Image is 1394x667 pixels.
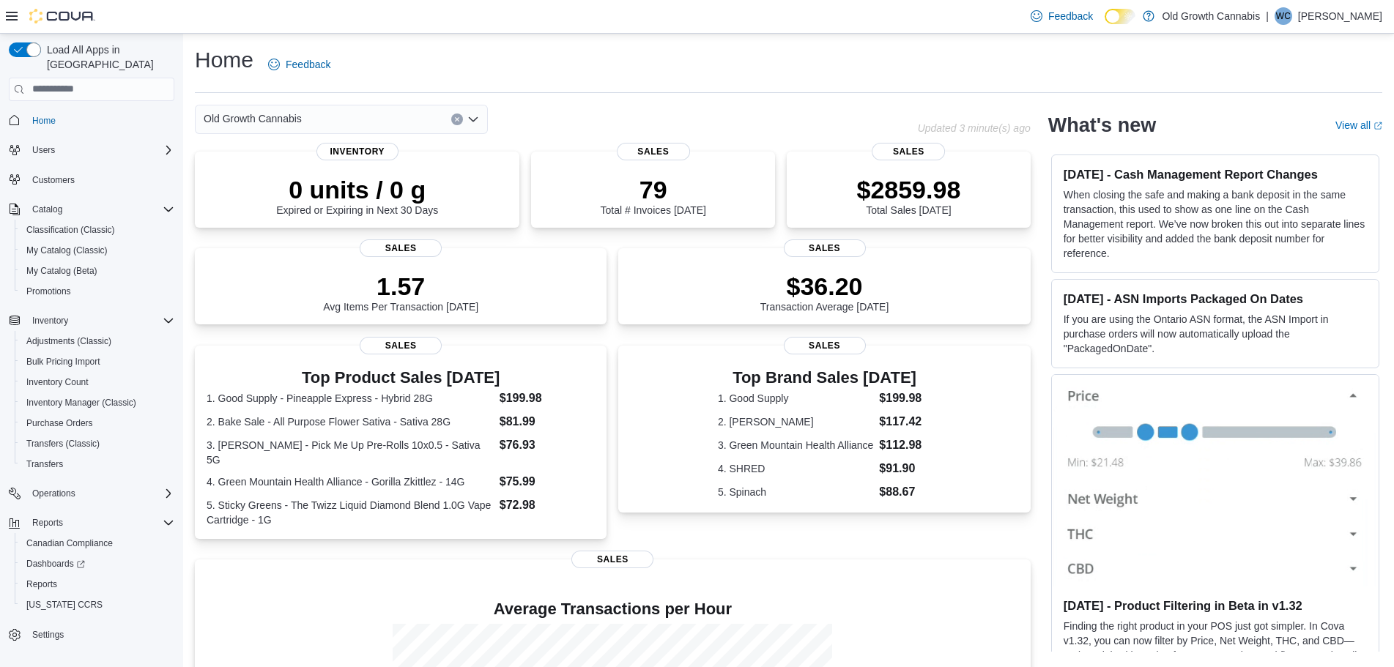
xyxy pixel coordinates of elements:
span: Promotions [26,286,71,297]
dd: $75.99 [500,473,596,491]
span: Classification (Classic) [26,224,115,236]
div: Total # Invoices [DATE] [601,175,706,216]
button: Transfers (Classic) [15,433,180,454]
span: Reports [32,517,63,529]
a: View allExternal link [1335,119,1382,131]
span: Inventory Count [26,376,89,388]
p: | [1266,7,1269,25]
a: Canadian Compliance [21,534,119,552]
span: Bulk Pricing Import [21,353,174,370]
span: Transfers [21,455,174,473]
dd: $112.98 [879,436,931,454]
div: Total Sales [DATE] [856,175,960,216]
a: Reports [21,575,63,593]
span: Promotions [21,283,174,300]
button: Users [26,141,61,159]
dt: 2. [PERSON_NAME] [718,414,873,429]
a: Transfers (Classic) [21,435,105,452]
button: Open list of options [467,113,479,125]
dd: $76.93 [500,436,596,454]
p: 1.57 [323,272,478,301]
span: Sales [360,337,442,354]
h3: [DATE] - Cash Management Report Changes [1064,167,1367,182]
dt: 4. Green Mountain Health Alliance - Gorilla Zkittlez - 14G [207,474,494,489]
button: Catalog [26,201,68,218]
button: Promotions [15,281,180,302]
span: Sales [784,239,866,257]
svg: External link [1373,122,1382,130]
span: Dashboards [26,558,85,570]
a: Dashboards [15,554,180,574]
span: Sales [571,551,653,568]
div: Expired or Expiring in Next 30 Days [276,175,438,216]
button: Reports [26,514,69,532]
button: Settings [3,624,180,645]
span: Dark Mode [1105,24,1105,25]
span: Sales [784,337,866,354]
span: Old Growth Cannabis [204,110,302,127]
span: Users [32,144,55,156]
dt: 3. [PERSON_NAME] - Pick Me Up Pre-Rolls 10x0.5 - Sativa 5G [207,438,494,467]
a: Adjustments (Classic) [21,332,117,350]
span: Inventory [32,315,68,327]
p: [PERSON_NAME] [1298,7,1382,25]
h3: Top Brand Sales [DATE] [718,369,931,387]
button: Inventory [26,312,74,329]
span: Reports [26,514,174,532]
div: Avg Items Per Transaction [DATE] [323,272,478,313]
span: Reports [26,578,57,590]
h2: What's new [1048,113,1156,137]
span: Feedback [286,57,330,72]
h3: Top Product Sales [DATE] [207,369,595,387]
span: Purchase Orders [26,417,93,429]
h4: Average Transactions per Hour [207,600,1019,618]
span: Sales [617,143,690,160]
span: My Catalog (Beta) [21,262,174,280]
button: Operations [26,485,81,502]
button: Inventory [3,310,180,331]
a: Customers [26,171,81,189]
dt: 5. Spinach [718,485,873,499]
div: Transaction Average [DATE] [760,272,889,313]
span: Inventory [26,312,174,329]
div: Will Cummer [1275,7,1292,25]
button: Adjustments (Classic) [15,331,180,351]
span: Inventory Manager (Classic) [21,394,174,411]
span: Operations [26,485,174,502]
a: Transfers [21,455,69,473]
button: My Catalog (Beta) [15,261,180,281]
span: Feedback [1048,9,1093,23]
a: My Catalog (Beta) [21,262,103,280]
a: Settings [26,626,70,644]
a: Promotions [21,283,77,300]
span: Home [26,111,174,130]
dd: $199.98 [500,390,596,407]
dd: $199.98 [879,390,931,407]
span: Catalog [26,201,174,218]
span: Catalog [32,204,62,215]
span: Classification (Classic) [21,221,174,239]
span: Settings [32,629,64,641]
dt: 1. Good Supply - Pineapple Express - Hybrid 28G [207,391,494,406]
span: Home [32,115,56,127]
span: Inventory [316,143,398,160]
button: Classification (Classic) [15,220,180,240]
dd: $81.99 [500,413,596,431]
a: Inventory Manager (Classic) [21,394,142,411]
button: Reports [15,574,180,595]
p: Old Growth Cannabis [1162,7,1260,25]
a: Bulk Pricing Import [21,353,106,370]
a: Dashboards [21,555,91,573]
span: [US_STATE] CCRS [26,599,103,611]
a: Home [26,112,62,130]
p: If you are using the Ontario ASN format, the ASN Import in purchase orders will now automatically... [1064,312,1367,356]
button: Transfers [15,454,180,474]
span: My Catalog (Beta) [26,265,97,277]
button: Purchase Orders [15,413,180,433]
button: Clear input [451,113,463,125]
img: Cova [29,9,95,23]
span: Sales [360,239,442,257]
a: Purchase Orders [21,414,99,432]
p: $2859.98 [856,175,960,204]
span: My Catalog (Classic) [26,245,108,256]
